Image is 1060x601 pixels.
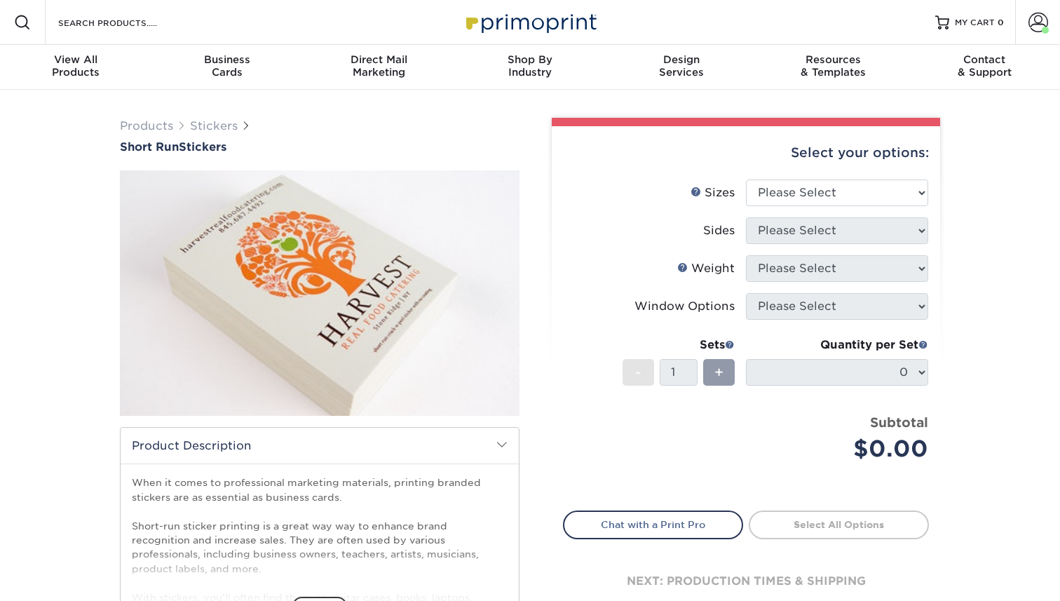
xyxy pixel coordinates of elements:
div: Sizes [691,184,735,201]
span: Shop By [454,53,606,66]
div: Select your options: [563,126,929,180]
a: Resources& Templates [757,45,909,90]
div: Cards [151,53,303,79]
div: $0.00 [756,432,928,466]
a: Direct MailMarketing [303,45,454,90]
span: + [714,362,723,383]
div: Weight [677,260,735,277]
div: Window Options [634,298,735,315]
a: Products [120,119,173,133]
div: Sides [703,222,735,239]
span: Direct Mail [303,53,454,66]
span: Resources [757,53,909,66]
span: Business [151,53,303,66]
div: & Support [909,53,1060,79]
a: DesignServices [606,45,757,90]
span: - [635,362,641,383]
a: Stickers [190,119,238,133]
a: Chat with a Print Pro [563,511,743,539]
span: Short Run [120,140,179,154]
a: Select All Options [749,511,929,539]
div: Services [606,53,757,79]
span: MY CART [955,17,995,29]
h2: Product Description [121,428,519,464]
input: SEARCH PRODUCTS..... [57,14,193,31]
a: Contact& Support [909,45,1060,90]
span: Contact [909,53,1060,66]
h1: Stickers [120,140,519,154]
div: Industry [454,53,606,79]
a: BusinessCards [151,45,303,90]
img: Short Run 01 [120,155,519,431]
strong: Subtotal [870,414,928,430]
div: Marketing [303,53,454,79]
div: Sets [623,337,735,353]
span: Design [606,53,757,66]
span: 0 [998,18,1004,27]
div: & Templates [757,53,909,79]
a: Short RunStickers [120,140,519,154]
div: Quantity per Set [746,337,928,353]
img: Primoprint [460,7,600,37]
a: Shop ByIndustry [454,45,606,90]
